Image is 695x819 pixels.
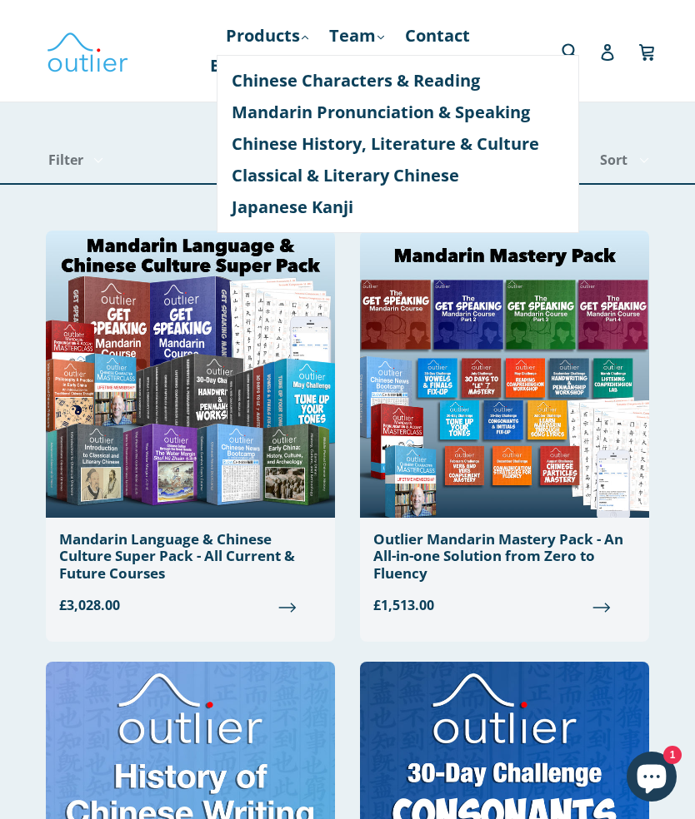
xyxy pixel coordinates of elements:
img: Mandarin Language & Chinese Culture Super Pack - All Current & Future Courses [46,231,335,518]
a: Blog [202,51,262,81]
a: Chinese Characters & Reading [232,65,564,97]
div: Mandarin Language & Chinese Culture Super Pack - All Current & Future Courses [59,531,322,582]
inbox-online-store-chat: Shopify online store chat [622,752,682,806]
span: £3,028.00 [59,595,322,615]
a: Mandarin Language & Chinese Culture Super Pack - All Current & Future Courses £3,028.00 [46,231,335,628]
a: Course Login [371,51,493,81]
a: Resources [266,51,367,81]
a: Japanese Kanji [232,191,564,223]
a: Mandarin Pronunciation & Speaking [232,97,564,128]
a: Contact [397,21,478,51]
a: Outlier Mandarin Mastery Pack - An All-in-one Solution from Zero to Fluency £1,513.00 [360,231,649,628]
a: Team [321,21,392,51]
img: Outlier Mandarin Mastery Pack - An All-in-one Solution from Zero to Fluency [360,231,649,518]
a: Chinese History, Literature & Culture [232,128,564,160]
input: Search [557,33,603,67]
div: Outlier Mandarin Mastery Pack - An All-in-one Solution from Zero to Fluency [373,531,636,582]
a: Products [217,21,317,51]
img: Outlier Linguistics [46,27,129,75]
a: Classical & Literary Chinese [232,160,564,191]
span: £1,513.00 [373,595,636,615]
